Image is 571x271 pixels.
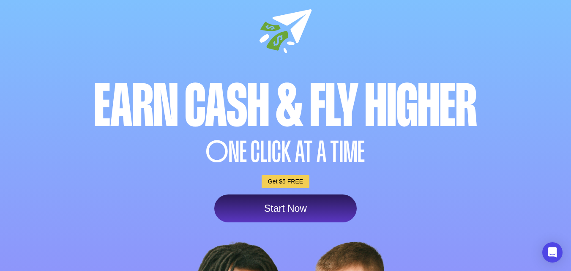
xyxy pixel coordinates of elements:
[214,194,357,222] a: Start Now
[542,242,563,263] div: Open Intercom Messenger
[23,77,549,135] div: Earn Cash & Fly higher
[206,137,229,167] span: O
[262,175,309,188] a: Get $5 FREE
[23,137,549,167] div: NE CLICK AT A TIME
